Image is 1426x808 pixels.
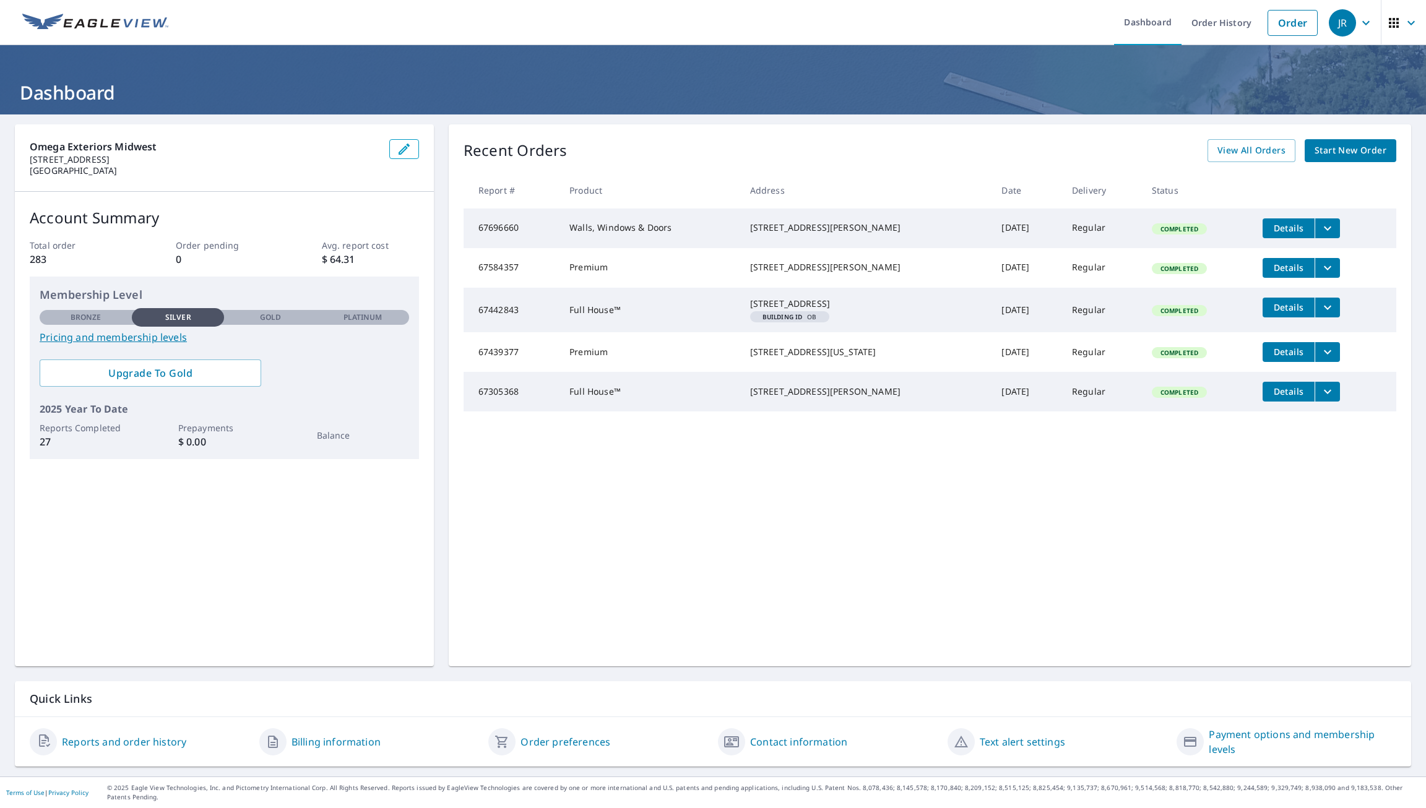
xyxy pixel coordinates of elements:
span: Details [1270,301,1307,313]
a: Reports and order history [62,734,186,749]
span: Details [1270,262,1307,273]
button: filesDropdownBtn-67696660 [1315,218,1340,238]
p: Silver [165,312,191,323]
th: Delivery [1062,172,1142,208]
span: Details [1270,385,1307,397]
p: Reports Completed [40,421,132,434]
a: Start New Order [1305,139,1396,162]
p: Balance [317,429,409,442]
td: Regular [1062,208,1142,248]
a: Order preferences [521,734,610,749]
div: [STREET_ADDRESS][PERSON_NAME] [750,221,982,234]
th: Status [1142,172,1253,208]
td: Full House™ [560,372,740,411]
span: Details [1270,346,1307,358]
p: Total order [30,239,127,252]
td: Premium [560,248,740,288]
button: detailsBtn-67584357 [1263,258,1315,278]
p: [GEOGRAPHIC_DATA] [30,165,379,176]
th: Product [560,172,740,208]
button: filesDropdownBtn-67442843 [1315,298,1340,317]
button: filesDropdownBtn-67584357 [1315,258,1340,278]
a: Billing information [292,734,381,749]
span: Completed [1153,264,1206,273]
td: [DATE] [992,208,1062,248]
button: detailsBtn-67442843 [1263,298,1315,317]
p: Avg. report cost [322,239,419,252]
p: Prepayments [178,421,270,434]
td: Regular [1062,288,1142,332]
td: [DATE] [992,372,1062,411]
td: 67442843 [464,288,560,332]
div: [STREET_ADDRESS][PERSON_NAME] [750,385,982,398]
p: Membership Level [40,286,409,303]
td: 67696660 [464,208,560,248]
p: Omega Exteriors Midwest [30,139,379,154]
p: $ 0.00 [178,434,270,449]
span: Start New Order [1315,143,1386,158]
p: Platinum [344,312,382,323]
button: detailsBtn-67696660 [1263,218,1315,238]
p: 27 [40,434,132,449]
th: Report # [464,172,560,208]
div: [STREET_ADDRESS][PERSON_NAME] [750,261,982,273]
p: 0 [176,252,273,267]
p: | [6,789,89,796]
td: Regular [1062,372,1142,411]
td: Regular [1062,248,1142,288]
p: 2025 Year To Date [40,402,409,416]
p: 283 [30,252,127,267]
a: Text alert settings [980,734,1065,749]
a: Pricing and membership levels [40,330,409,345]
p: Account Summary [30,207,419,229]
span: Completed [1153,306,1206,315]
button: filesDropdownBtn-67439377 [1315,342,1340,362]
p: [STREET_ADDRESS] [30,154,379,165]
td: Regular [1062,332,1142,372]
span: View All Orders [1217,143,1286,158]
div: [STREET_ADDRESS][US_STATE] [750,346,982,358]
button: detailsBtn-67305368 [1263,382,1315,402]
a: Payment options and membership levels [1209,727,1396,757]
span: Completed [1153,225,1206,233]
span: Details [1270,222,1307,234]
td: [DATE] [992,332,1062,372]
td: [DATE] [992,288,1062,332]
a: Upgrade To Gold [40,359,261,387]
td: 67305368 [464,372,560,411]
th: Address [740,172,992,208]
a: View All Orders [1208,139,1295,162]
img: EV Logo [22,14,168,32]
td: Walls, Windows & Doors [560,208,740,248]
span: OB [755,314,824,320]
button: detailsBtn-67439377 [1263,342,1315,362]
td: 67584357 [464,248,560,288]
a: Privacy Policy [48,788,89,797]
p: Order pending [176,239,273,252]
p: Recent Orders [464,139,568,162]
td: [DATE] [992,248,1062,288]
h1: Dashboard [15,80,1411,105]
p: Bronze [71,312,102,323]
p: Quick Links [30,691,1396,707]
td: Premium [560,332,740,372]
div: [STREET_ADDRESS] [750,298,982,310]
td: 67439377 [464,332,560,372]
div: JR [1329,9,1356,37]
em: Building ID [763,314,803,320]
td: Full House™ [560,288,740,332]
th: Date [992,172,1062,208]
p: Gold [260,312,281,323]
p: $ 64.31 [322,252,419,267]
button: filesDropdownBtn-67305368 [1315,382,1340,402]
span: Completed [1153,388,1206,397]
p: © 2025 Eagle View Technologies, Inc. and Pictometry International Corp. All Rights Reserved. Repo... [107,783,1420,802]
a: Order [1268,10,1318,36]
a: Contact information [750,734,847,749]
span: Upgrade To Gold [50,366,251,380]
a: Terms of Use [6,788,45,797]
span: Completed [1153,348,1206,357]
